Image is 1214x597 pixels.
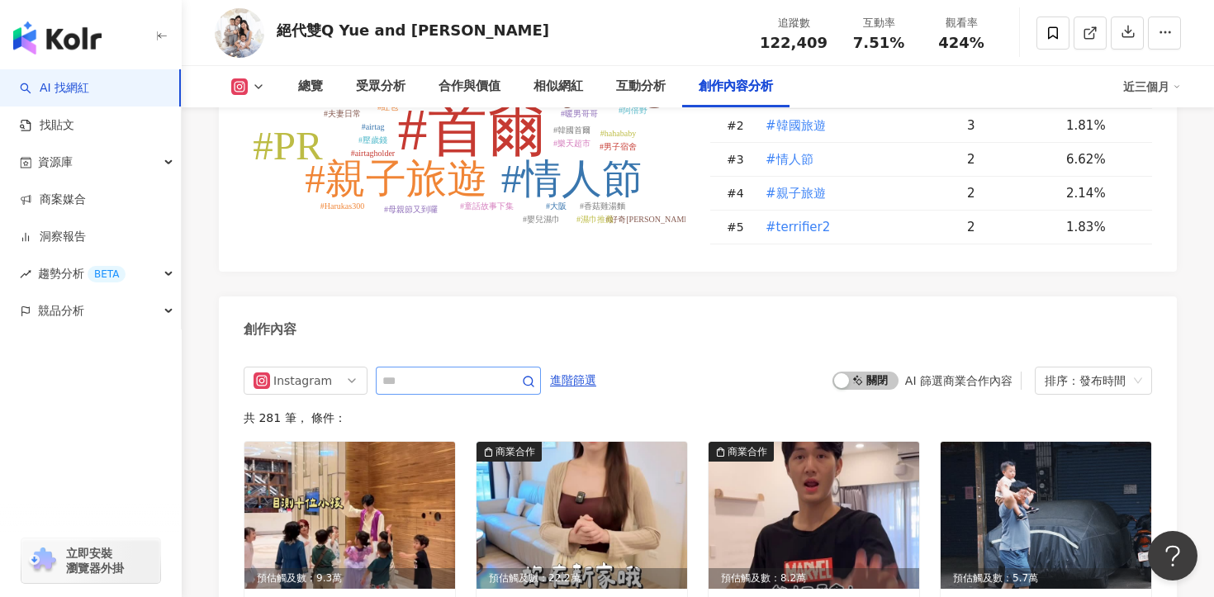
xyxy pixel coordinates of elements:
tspan: #童話故事下集 [460,201,514,211]
div: 總覽 [298,77,323,97]
div: BETA [88,266,126,282]
td: #親子旅遊 [752,177,954,211]
tspan: #親子旅遊 [305,156,487,201]
span: 競品分析 [38,292,84,329]
div: Instagram [273,367,327,394]
span: 進階篩選 [550,367,596,394]
tspan: #暖男哥哥 [561,109,598,118]
div: 3 [967,116,1053,135]
div: 6.62% [1066,150,1136,168]
div: post-image預估觸及數：9.3萬 [244,442,455,589]
img: post-image [709,442,919,589]
td: #terrifier2 [752,211,954,244]
div: 觀看率 [930,15,993,31]
div: post-image商業合作預估觸及數：8.2萬 [709,442,919,589]
span: rise [20,268,31,280]
div: AI 篩選商業合作內容 [905,374,1012,387]
span: #親子旅遊 [766,184,826,202]
div: 創作內容 [244,320,296,339]
div: 2 [967,150,1053,168]
span: #terrifier2 [766,218,830,236]
tspan: #Harukas300 [320,201,364,211]
tspan: #嬰兒濕巾 [523,215,560,224]
div: 近三個月 [1123,73,1181,100]
div: 創作內容分析 [699,77,773,97]
tspan: #airtag [362,122,385,131]
div: # 4 [727,184,752,202]
div: 互動分析 [616,77,666,97]
tspan: #夫妻日常 [324,109,361,118]
div: 商業合作 [728,443,767,460]
div: 2 [967,218,1053,236]
tspan: #大阪 [546,201,567,211]
div: # 5 [727,218,752,236]
span: 趨勢分析 [38,255,126,292]
tspan: #香菇雞湯麵 [580,201,625,211]
td: 1.83% [1053,211,1152,244]
div: 互動率 [847,15,910,31]
div: 相似網紅 [533,77,583,97]
a: 商案媒合 [20,192,86,208]
tspan: #濕巾推薦 [576,215,614,224]
div: 1.83% [1066,218,1136,236]
div: 預估觸及數：5.7萬 [941,568,1151,589]
img: chrome extension [26,547,59,574]
span: 122,409 [760,34,828,51]
a: 洞察報告 [20,229,86,245]
tspan: #好奇[PERSON_NAME] [605,215,691,224]
span: 7.51% [853,35,904,51]
img: KOL Avatar [215,8,264,58]
tspan: #樂天超市 [553,139,590,148]
div: 商業合作 [496,443,535,460]
a: searchAI 找網紅 [20,80,89,97]
tspan: #airtagholder [351,149,396,158]
span: 立即安裝 瀏覽器外掛 [66,546,124,576]
tspan: #男子宿舍 [600,142,637,151]
button: 進階篩選 [549,367,597,393]
div: 排序：發布時間 [1045,367,1127,394]
img: logo [13,21,102,54]
div: 絕代雙Q Yue and [PERSON_NAME] [277,20,549,40]
tspan: #PR [253,123,323,168]
button: #情人節 [765,143,814,176]
img: post-image [244,442,455,589]
tspan: #韓國首爾 [553,126,590,135]
span: 424% [938,35,984,51]
div: 1.81% [1066,116,1136,135]
tspan: #首爾 [398,97,547,163]
td: 6.62% [1053,143,1152,177]
div: 預估觸及數：22.2萬 [477,568,687,589]
div: 預估觸及數：8.2萬 [709,568,919,589]
div: post-image商業合作預估觸及數：22.2萬 [477,442,687,589]
div: post-image預估觸及數：5.7萬 [941,442,1151,589]
td: #韓國旅遊 [752,109,954,143]
img: post-image [941,442,1151,589]
tspan: #hahababy [600,129,636,138]
span: #情人節 [766,150,813,168]
img: post-image [477,442,687,589]
td: 1.81% [1053,109,1152,143]
a: 找貼文 [20,117,74,134]
tspan: #母親節又到囉 [384,205,438,214]
div: 追蹤數 [760,15,828,31]
span: 資源庫 [38,144,73,181]
a: chrome extension立即安裝 瀏覽器外掛 [21,538,160,583]
td: #情人節 [752,143,954,177]
div: 2 [967,184,1053,202]
tspan: #壓歲錢 [358,135,387,145]
span: #韓國旅遊 [766,116,826,135]
button: #韓國旅遊 [765,109,827,142]
div: 受眾分析 [356,77,405,97]
div: # 3 [727,150,752,168]
td: 2.14% [1053,177,1152,211]
div: # 2 [727,116,752,135]
div: 共 281 筆 ， 條件： [244,411,1152,424]
tspan: #情人節 [501,156,643,201]
button: #terrifier2 [765,211,831,244]
div: 合作與價值 [439,77,500,97]
div: 2.14% [1066,184,1136,202]
tspan: #阿倍野 [619,106,647,115]
div: 預估觸及數：9.3萬 [244,568,455,589]
button: #親子旅遊 [765,177,827,210]
iframe: Help Scout Beacon - Open [1148,531,1197,580]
